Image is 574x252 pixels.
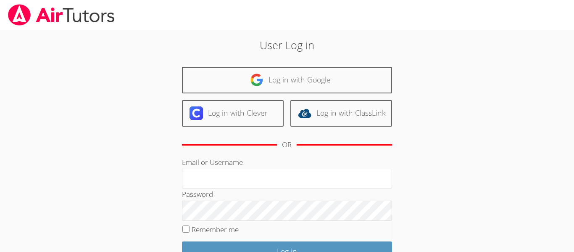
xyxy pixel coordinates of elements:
div: OR [282,139,292,151]
img: airtutors_banner-c4298cdbf04f3fff15de1276eac7730deb9818008684d7c2e4769d2f7ddbe033.png [7,4,116,26]
label: Remember me [192,225,239,234]
label: Email or Username [182,157,243,167]
img: google-logo-50288ca7cdecda66e5e0955fdab243c47b7ad437acaf1139b6f446037453330a.svg [250,73,263,87]
img: classlink-logo-d6bb404cc1216ec64c9a2012d9dc4662098be43eaf13dc465df04b49fa7ab582.svg [298,106,311,120]
a: Log in with Google [182,67,392,93]
img: clever-logo-6eab21bc6e7a338710f1a6ff85c0baf02591cd810cc4098c63d3a4b26e2feb20.svg [190,106,203,120]
a: Log in with Clever [182,100,284,127]
label: Password [182,189,213,199]
h2: User Log in [132,37,442,53]
a: Log in with ClassLink [290,100,392,127]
